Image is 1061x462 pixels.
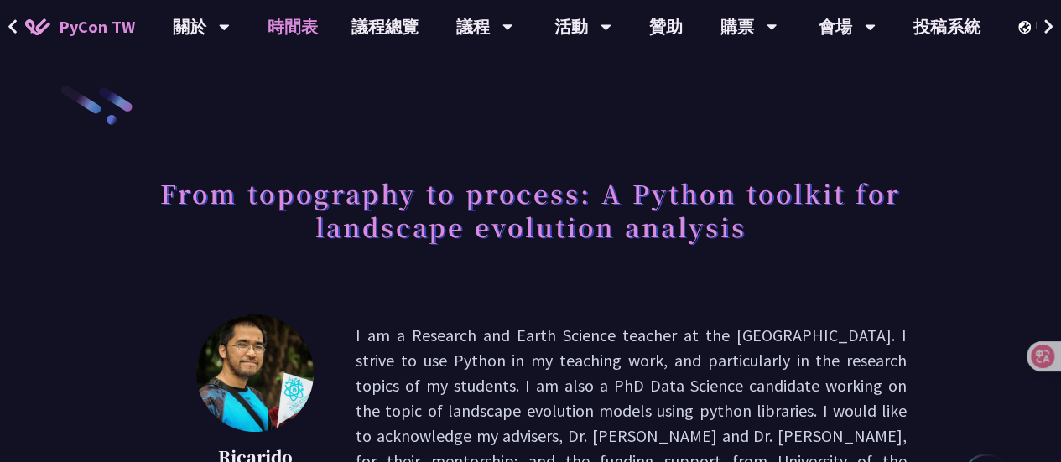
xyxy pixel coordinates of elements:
span: PyCon TW [59,14,135,39]
img: Locale Icon [1018,21,1035,34]
img: Ricarido Saturay [196,314,314,432]
a: PyCon TW [8,6,152,48]
img: Home icon of PyCon TW 2025 [25,18,50,35]
h1: From topography to process: A Python toolkit for landscape evolution analysis [154,168,907,252]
